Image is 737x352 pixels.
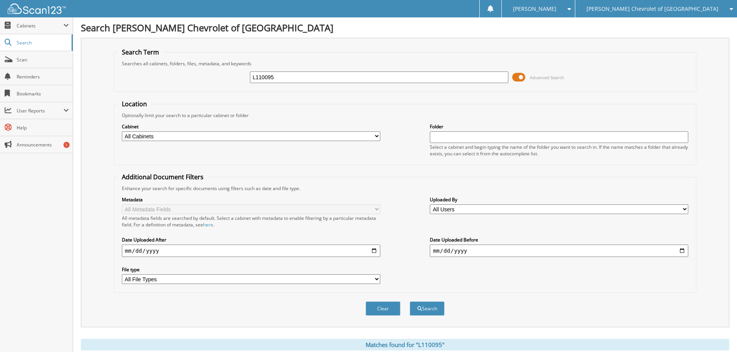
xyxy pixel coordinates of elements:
[410,301,445,316] button: Search
[17,141,69,148] span: Announcements
[513,7,556,11] span: [PERSON_NAME]
[17,56,69,63] span: Scan
[122,196,380,203] label: Metadata
[118,60,692,67] div: Searches all cabinets, folders, files, metadata, and keywords
[530,75,564,80] span: Advanced Search
[203,221,213,228] a: here
[118,185,692,192] div: Enhance your search for specific documents using filters such as date and file type.
[81,21,729,34] h1: Search [PERSON_NAME] Chevrolet of [GEOGRAPHIC_DATA]
[118,100,151,108] legend: Location
[122,123,380,130] label: Cabinet
[430,245,688,257] input: end
[118,173,207,181] legend: Additional Document Filters
[17,73,69,80] span: Reminders
[81,339,729,350] div: Matches found for "L110095"
[17,39,68,46] span: Search
[17,124,69,131] span: Help
[63,142,70,148] div: 1
[122,266,380,273] label: File type
[118,112,692,119] div: Optionally limit your search to a particular cabinet or folder
[17,22,63,29] span: Cabinets
[8,3,66,14] img: scan123-logo-white.svg
[122,236,380,243] label: Date Uploaded After
[430,236,688,243] label: Date Uploaded Before
[430,123,688,130] label: Folder
[430,196,688,203] label: Uploaded By
[122,245,380,257] input: start
[587,7,718,11] span: [PERSON_NAME] Chevrolet of [GEOGRAPHIC_DATA]
[17,90,69,97] span: Bookmarks
[122,215,380,228] div: All metadata fields are searched by default. Select a cabinet with metadata to enable filtering b...
[430,144,688,157] div: Select a cabinet and begin typing the name of the folder you want to search in. If the name match...
[17,107,63,114] span: User Reports
[118,48,163,56] legend: Search Term
[366,301,400,316] button: Clear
